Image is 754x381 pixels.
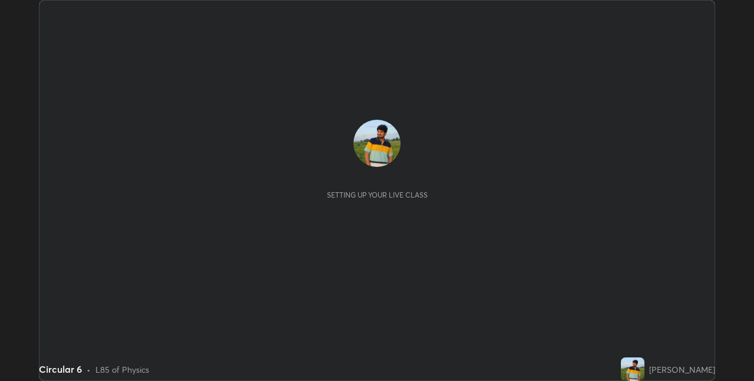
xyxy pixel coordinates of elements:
[95,363,149,376] div: L85 of Physics
[621,357,644,381] img: 8e643a8bb0a54ee8a6804a29abf37fd7.jpg
[327,190,428,199] div: Setting up your live class
[87,363,91,376] div: •
[39,362,82,376] div: Circular 6
[649,363,715,376] div: [PERSON_NAME]
[353,120,401,167] img: 8e643a8bb0a54ee8a6804a29abf37fd7.jpg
